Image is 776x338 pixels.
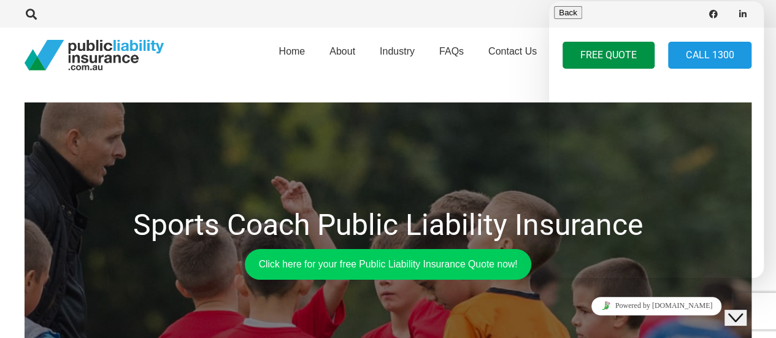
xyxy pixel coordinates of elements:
[245,249,532,280] a: Click here for your free Public Liability Insurance Quote now!
[549,1,764,278] iframe: chat widget
[367,24,427,86] a: Industry
[25,40,164,71] a: pli_logotransparent
[476,24,549,86] a: Contact Us
[279,46,305,56] span: Home
[19,9,44,20] a: Search
[724,289,764,326] iframe: chat widget
[329,46,355,56] span: About
[33,207,743,243] h1: Sports Coach Public Liability Insurance
[317,24,367,86] a: About
[549,292,764,320] iframe: chat widget
[380,46,415,56] span: Industry
[266,24,317,86] a: Home
[488,46,537,56] span: Contact Us
[439,46,464,56] span: FAQs
[427,24,476,86] a: FAQs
